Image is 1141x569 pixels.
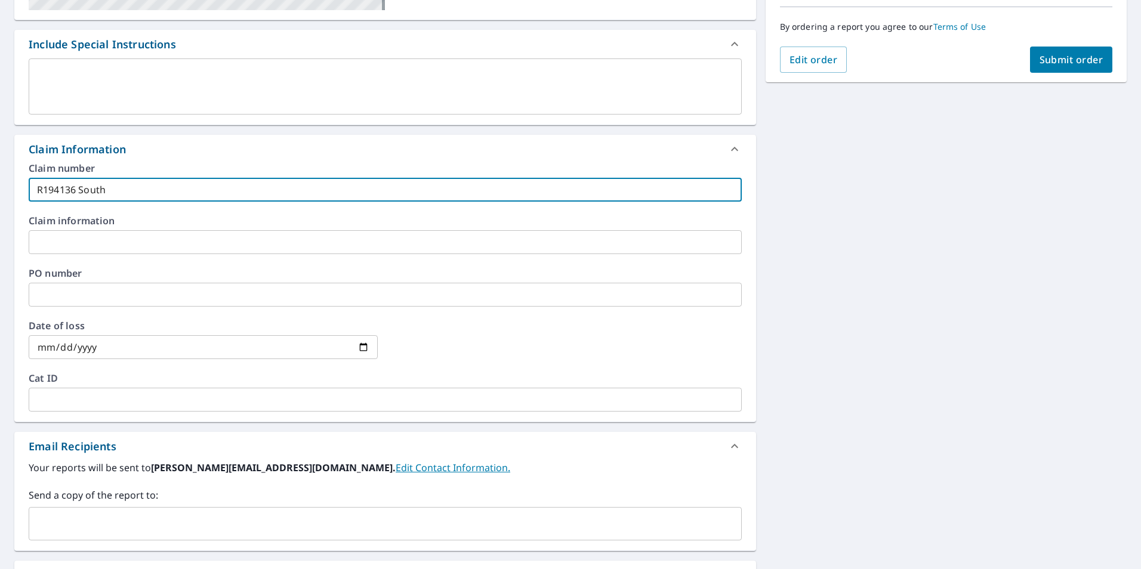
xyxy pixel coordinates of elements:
[29,216,742,225] label: Claim information
[29,36,176,52] div: Include Special Instructions
[780,47,847,73] button: Edit order
[1040,53,1103,66] span: Submit order
[396,461,510,474] a: EditContactInfo
[14,135,756,163] div: Claim Information
[14,432,756,460] div: Email Recipients
[14,30,756,58] div: Include Special Instructions
[790,53,838,66] span: Edit order
[29,373,742,383] label: Cat ID
[29,141,126,157] div: Claim Information
[29,268,742,278] label: PO number
[29,321,378,330] label: Date of loss
[780,21,1112,32] p: By ordering a report you agree to our
[933,21,986,32] a: Terms of Use
[151,461,396,474] b: [PERSON_NAME][EMAIL_ADDRESS][DOMAIN_NAME].
[1030,47,1113,73] button: Submit order
[29,488,742,502] label: Send a copy of the report to:
[29,438,116,454] div: Email Recipients
[29,460,742,475] label: Your reports will be sent to
[29,163,742,173] label: Claim number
